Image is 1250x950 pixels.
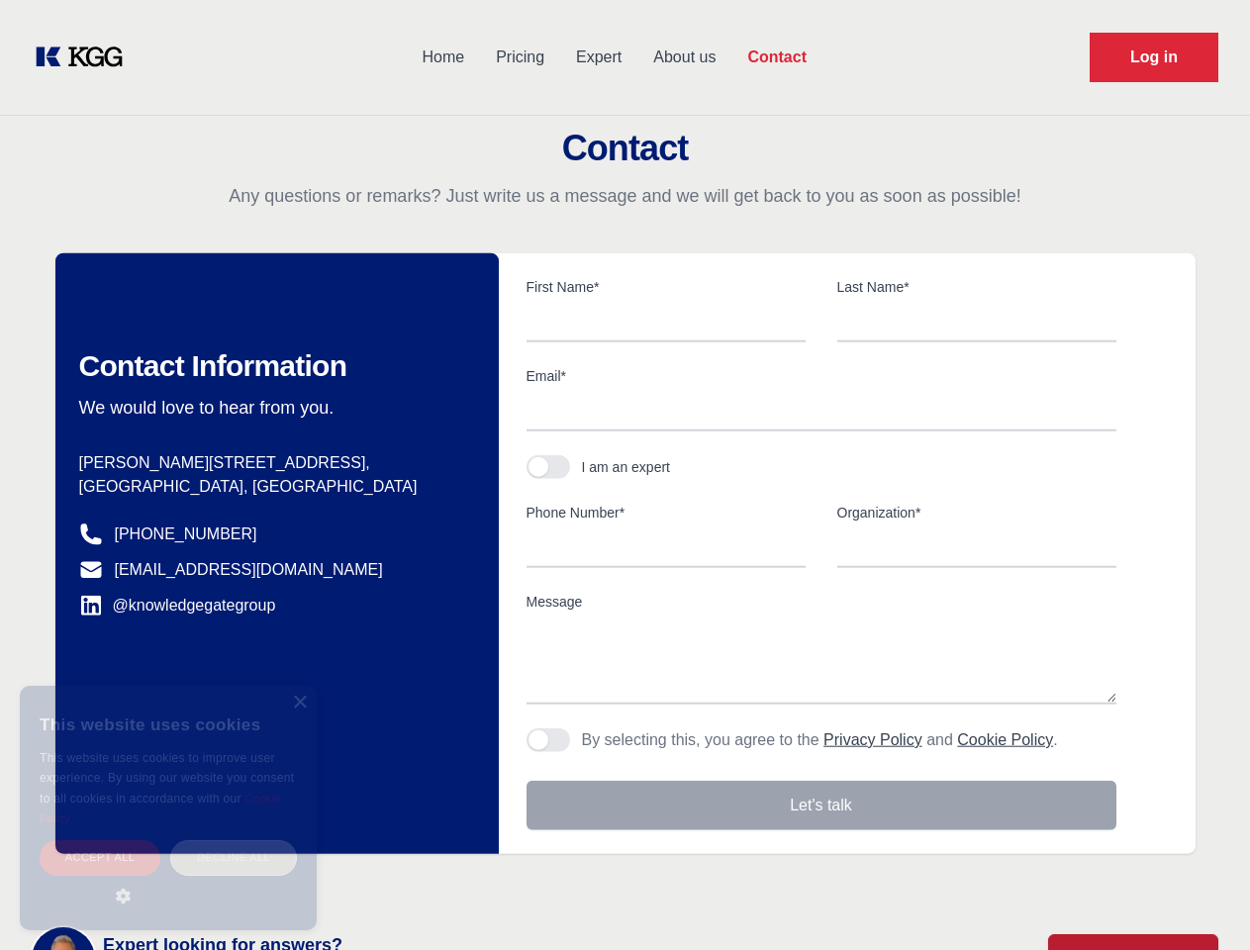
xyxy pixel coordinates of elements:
[32,42,139,73] a: KOL Knowledge Platform: Talk to Key External Experts (KEE)
[560,32,637,83] a: Expert
[837,277,1116,297] label: Last Name*
[115,522,257,546] a: [PHONE_NUMBER]
[527,366,1116,386] label: Email*
[1151,855,1250,950] iframe: Chat Widget
[22,931,122,942] div: Cookie settings
[24,129,1226,168] h2: Contact
[170,840,297,875] div: Decline all
[40,751,294,806] span: This website uses cookies to improve user experience. By using our website you consent to all coo...
[480,32,560,83] a: Pricing
[79,594,276,617] a: @knowledgegategroup
[837,503,1116,522] label: Organization*
[79,475,467,499] p: [GEOGRAPHIC_DATA], [GEOGRAPHIC_DATA]
[731,32,822,83] a: Contact
[406,32,480,83] a: Home
[40,840,160,875] div: Accept all
[582,457,671,477] div: I am an expert
[637,32,731,83] a: About us
[24,184,1226,208] p: Any questions or remarks? Just write us a message and we will get back to you as soon as possible!
[79,451,467,475] p: [PERSON_NAME][STREET_ADDRESS],
[823,731,922,748] a: Privacy Policy
[527,277,806,297] label: First Name*
[582,728,1058,752] p: By selecting this, you agree to the and .
[1090,33,1218,82] a: Request Demo
[957,731,1053,748] a: Cookie Policy
[40,793,281,824] a: Cookie Policy
[40,701,297,748] div: This website uses cookies
[292,696,307,711] div: Close
[527,503,806,522] label: Phone Number*
[79,348,467,384] h2: Contact Information
[527,781,1116,830] button: Let's talk
[79,396,467,420] p: We would love to hear from you.
[527,592,1116,612] label: Message
[115,558,383,582] a: [EMAIL_ADDRESS][DOMAIN_NAME]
